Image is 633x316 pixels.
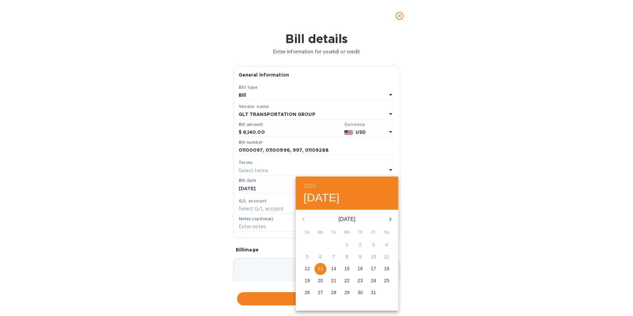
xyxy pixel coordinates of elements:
[371,277,376,284] p: 24
[305,265,310,272] p: 12
[354,287,366,299] button: 30
[304,191,340,205] button: [DATE]
[312,215,382,223] p: [DATE]
[344,265,350,272] p: 15
[301,229,313,236] span: Su
[371,265,376,272] p: 17
[331,277,336,284] p: 21
[318,289,323,296] p: 27
[318,265,323,272] p: 13
[301,287,313,299] button: 26
[304,182,316,191] button: 2025
[344,277,350,284] p: 22
[367,275,379,287] button: 24
[315,229,326,236] span: Mo
[341,229,353,236] span: We
[344,289,350,296] p: 29
[367,263,379,275] button: 17
[381,263,393,275] button: 18
[331,289,336,296] p: 28
[354,263,366,275] button: 16
[301,275,313,287] button: 19
[341,287,353,299] button: 29
[381,229,393,236] span: Sa
[371,289,376,296] p: 31
[354,229,366,236] span: Th
[328,287,340,299] button: 28
[315,287,326,299] button: 27
[367,287,379,299] button: 31
[341,263,353,275] button: 15
[318,277,323,284] p: 20
[328,263,340,275] button: 14
[305,289,310,296] p: 26
[358,277,363,284] p: 23
[358,289,363,296] p: 30
[384,277,389,284] p: 25
[328,229,340,236] span: Tu
[315,275,326,287] button: 20
[315,263,326,275] button: 13
[367,229,379,236] span: Fr
[381,275,393,287] button: 25
[331,265,336,272] p: 14
[328,275,340,287] button: 21
[384,265,389,272] p: 18
[301,263,313,275] button: 12
[341,275,353,287] button: 22
[358,265,363,272] p: 16
[354,275,366,287] button: 23
[305,277,310,284] p: 19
